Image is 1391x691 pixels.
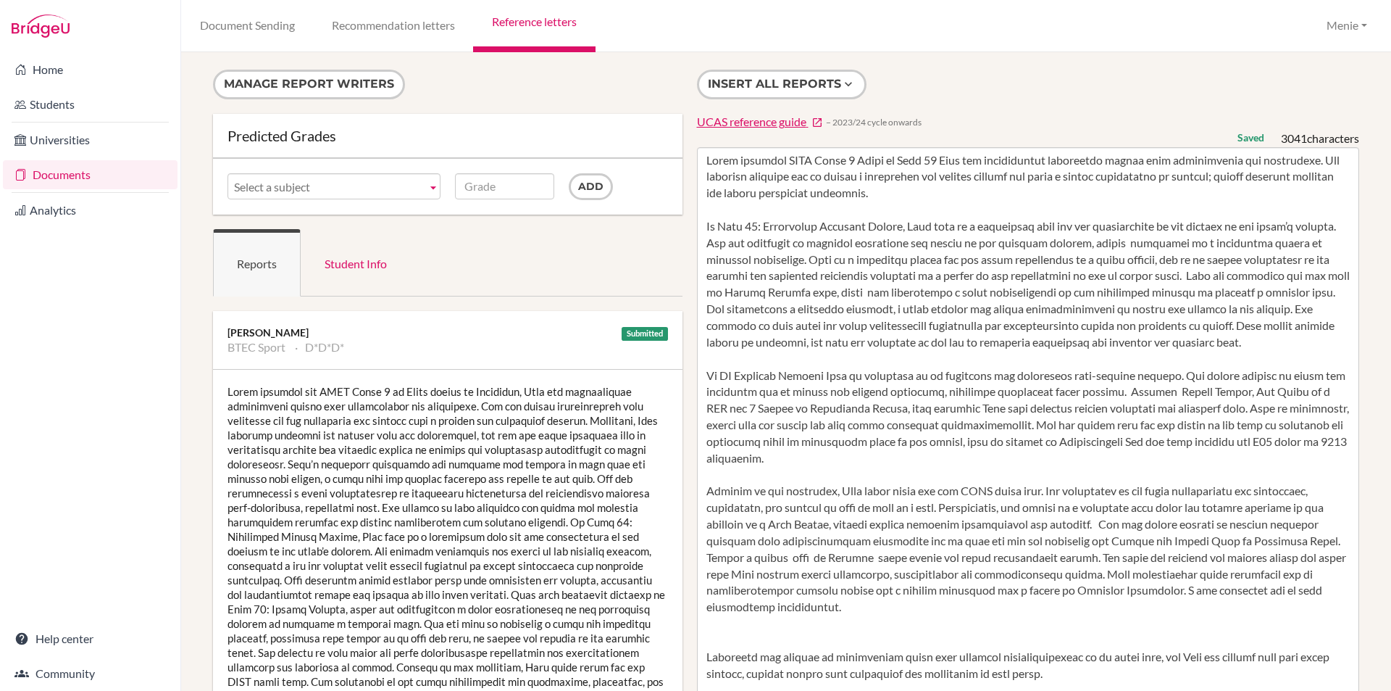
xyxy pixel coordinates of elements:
a: Analytics [3,196,177,225]
div: Saved [1237,131,1264,145]
input: Grade [455,173,554,199]
li: BTEC Sport [227,340,285,355]
span: − 2023/24 cycle onwards [826,116,922,128]
div: [PERSON_NAME] [227,326,668,340]
a: Students [3,90,177,119]
div: characters [1281,131,1359,147]
a: UCAS reference guide [697,114,823,131]
div: Predicted Grades [227,128,668,143]
button: Menie [1320,12,1374,39]
a: Reports [213,229,301,297]
span: Select a subject [234,174,421,200]
input: Add [569,173,613,200]
a: Documents [3,160,177,189]
a: Home [3,55,177,84]
a: Student Info [301,229,411,297]
a: Universities [3,125,177,154]
button: Insert all reports [697,70,866,99]
a: Community [3,659,177,688]
div: Submitted [622,327,668,341]
button: Manage report writers [213,70,405,99]
span: UCAS reference guide [697,115,806,128]
img: Bridge-U [12,15,70,38]
a: Help center [3,624,177,653]
span: 3041 [1281,131,1307,145]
